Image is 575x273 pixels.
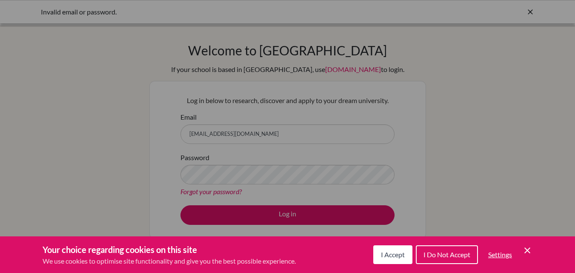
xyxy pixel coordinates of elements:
[43,243,296,256] h3: Your choice regarding cookies on this site
[381,250,405,259] span: I Accept
[43,256,296,266] p: We use cookies to optimise site functionality and give you the best possible experience.
[481,246,519,263] button: Settings
[522,245,532,256] button: Save and close
[373,245,412,264] button: I Accept
[488,250,512,259] span: Settings
[423,250,470,259] span: I Do Not Accept
[416,245,478,264] button: I Do Not Accept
